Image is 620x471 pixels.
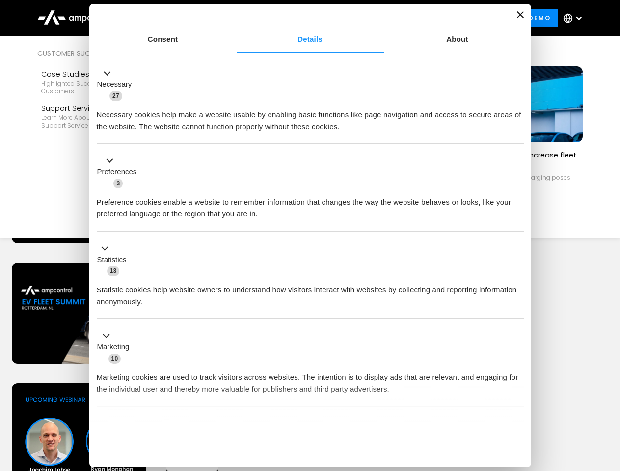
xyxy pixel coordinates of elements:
[517,11,524,18] button: Close banner
[97,341,130,353] label: Marketing
[41,114,155,129] div: Learn more about Ampcontrol’s support services
[97,67,138,102] button: Necessary (27)
[89,26,237,53] a: Consent
[97,364,524,395] div: Marketing cookies are used to track visitors across websites. The intention is to display ads tha...
[41,103,155,114] div: Support Services
[97,330,135,365] button: Marketing (10)
[97,242,133,277] button: Statistics (13)
[97,189,524,220] div: Preference cookies enable a website to remember information that changes the way the website beha...
[107,266,120,276] span: 13
[109,91,122,101] span: 27
[37,99,159,133] a: Support ServicesLearn more about Ampcontrol’s support services
[382,431,523,459] button: Okay
[162,419,171,429] span: 2
[97,254,127,265] label: Statistics
[37,65,159,99] a: Case StudiesHighlighted success stories From Our Customers
[37,48,159,59] div: Customer success
[97,102,524,132] div: Necessary cookies help make a website usable by enabling basic functions like page navigation and...
[384,26,531,53] a: About
[108,354,121,364] span: 10
[41,69,155,79] div: Case Studies
[97,155,143,189] button: Preferences (3)
[237,26,384,53] a: Details
[113,179,123,188] span: 3
[97,277,524,308] div: Statistic cookies help website owners to understand how visitors interact with websites by collec...
[41,80,155,95] div: Highlighted success stories From Our Customers
[97,166,137,178] label: Preferences
[97,418,177,430] button: Unclassified (2)
[97,79,132,90] label: Necessary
